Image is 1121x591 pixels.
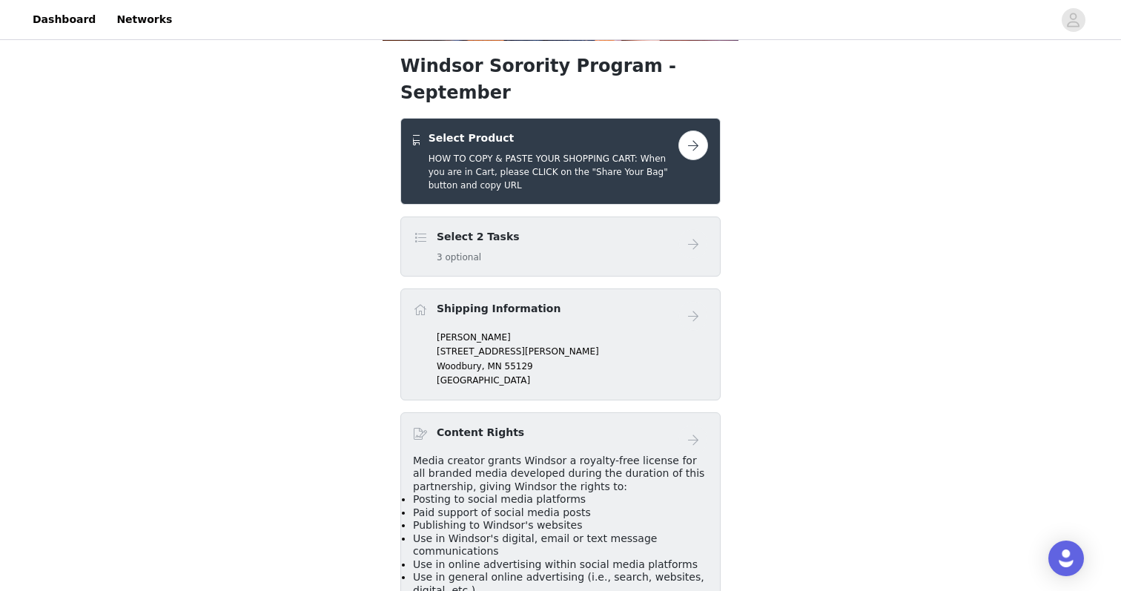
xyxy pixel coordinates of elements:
div: Select 2 Tasks [400,217,721,277]
h4: Select Product [429,131,678,146]
h4: Select 2 Tasks [437,229,520,245]
h5: HOW TO COPY & PASTE YOUR SHOPPING CART: When you are in Cart, please CLICK on the "Share Your Bag... [429,152,678,192]
span: Posting to social media platforms [413,493,586,505]
p: [STREET_ADDRESS][PERSON_NAME] [437,345,708,358]
span: Publishing to Windsor's websites [413,519,582,531]
p: [GEOGRAPHIC_DATA] [437,374,708,387]
span: Media creator grants Windsor a royalty-free license for all branded media developed during the du... [413,455,704,492]
span: Use in online advertising within social media platforms [413,558,698,570]
span: Paid support of social media posts [413,506,591,518]
h5: 3 optional [437,251,520,264]
a: Networks [108,3,181,36]
div: Select Product [400,118,721,205]
span: Use in Windsor's digital, email or text message communications [413,532,657,558]
h4: Content Rights [437,425,524,440]
span: MN [487,361,501,372]
h1: Windsor Sorority Program - September [400,53,721,106]
span: 55129 [505,361,533,372]
div: Shipping Information [400,288,721,400]
h4: Shipping Information [437,301,560,317]
span: Woodbury, [437,361,485,372]
a: Dashboard [24,3,105,36]
div: avatar [1066,8,1080,32]
div: Open Intercom Messenger [1048,541,1084,576]
p: [PERSON_NAME] [437,331,708,344]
